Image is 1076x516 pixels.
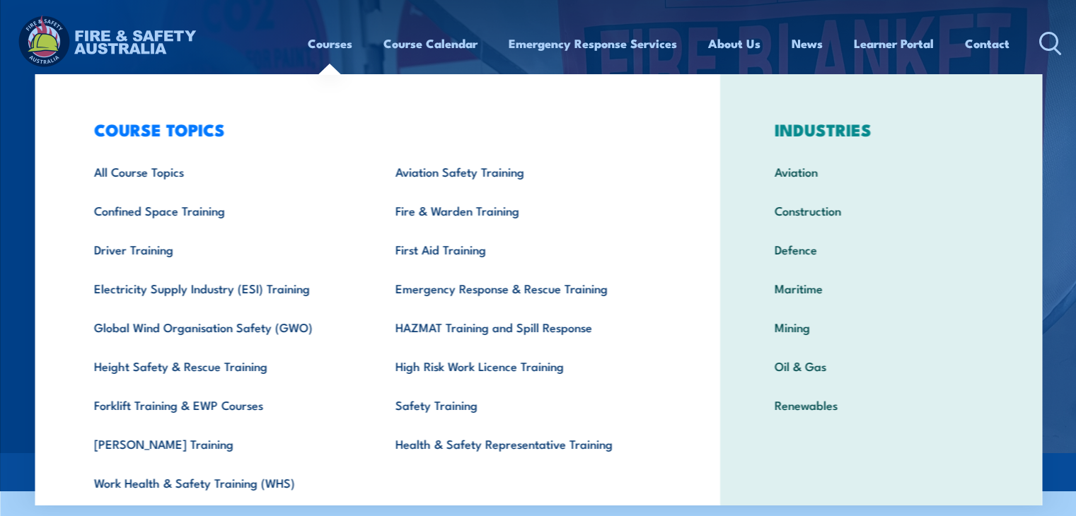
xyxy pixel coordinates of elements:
a: Aviation [753,152,1010,191]
a: News [792,25,823,62]
a: First Aid Training [374,230,676,269]
a: Fire & Warden Training [374,191,676,230]
a: Maritime [753,269,1010,307]
h3: COURSE TOPICS [71,119,676,139]
a: Driver Training [71,230,374,269]
a: Emergency Response & Rescue Training [374,269,676,307]
a: Renewables [753,385,1010,424]
a: Course Calendar [383,25,478,62]
a: Health & Safety Representative Training [374,424,676,463]
a: Global Wind Organisation Safety (GWO) [71,307,374,346]
a: Safety Training [374,385,676,424]
a: Defence [753,230,1010,269]
a: Courses [308,25,352,62]
a: Forklift Training & EWP Courses [71,385,374,424]
a: [PERSON_NAME] Training [71,424,374,463]
a: Confined Space Training [71,191,374,230]
a: All Course Topics [71,152,374,191]
a: Height Safety & Rescue Training [71,346,374,385]
a: Electricity Supply Industry (ESI) Training [71,269,374,307]
a: Aviation Safety Training [374,152,676,191]
a: Emergency Response Services [509,25,677,62]
a: Oil & Gas [753,346,1010,385]
h3: INDUSTRIES [753,119,1010,139]
a: Work Health & Safety Training (WHS) [71,463,374,502]
a: HAZMAT Training and Spill Response [374,307,676,346]
a: Construction [753,191,1010,230]
a: Contact [965,25,1010,62]
a: High Risk Work Licence Training [374,346,676,385]
a: Learner Portal [854,25,934,62]
a: Mining [753,307,1010,346]
a: About Us [708,25,760,62]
